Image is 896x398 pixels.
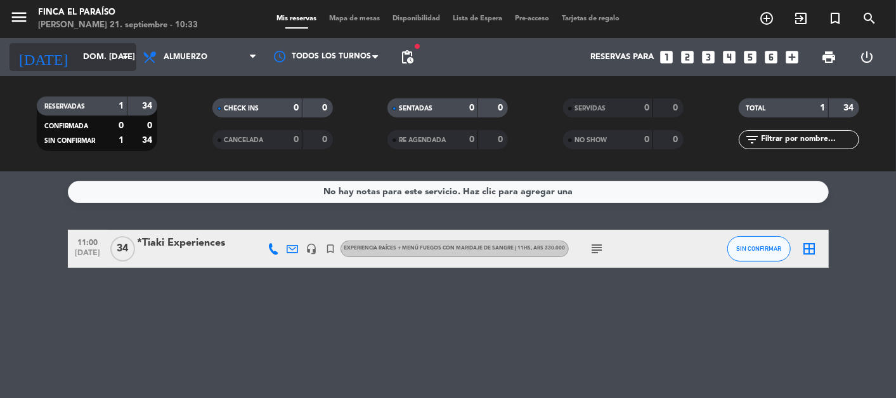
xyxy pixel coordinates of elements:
[72,249,104,263] span: [DATE]
[590,241,605,256] i: subject
[820,103,825,112] strong: 1
[509,15,555,22] span: Pre-acceso
[862,11,877,26] i: search
[722,49,738,65] i: looks_4
[701,49,717,65] i: looks_3
[294,103,299,112] strong: 0
[386,15,446,22] span: Disponibilidad
[736,245,781,252] span: SIN CONFIRMAR
[224,105,259,112] span: CHECK INS
[306,243,318,255] i: headset_mic
[44,138,95,144] span: SIN CONFIRMAR
[119,102,124,110] strong: 1
[44,103,85,110] span: RESERVADAS
[759,11,774,26] i: add_circle_outline
[848,38,886,76] div: LOG OUT
[399,137,446,143] span: RE AGENDADA
[673,135,681,144] strong: 0
[10,43,77,71] i: [DATE]
[680,49,696,65] i: looks_two
[446,15,509,22] span: Lista de Espera
[760,133,859,147] input: Filtrar por nombre...
[224,137,263,143] span: CANCELADA
[10,8,29,31] button: menu
[322,135,330,144] strong: 0
[469,135,474,144] strong: 0
[118,50,133,65] i: arrow_drop_down
[119,121,124,130] strong: 0
[72,234,104,249] span: 11:00
[591,52,654,62] span: Reservas para
[727,236,791,262] button: SIN CONFIRMAR
[413,43,421,50] span: fiber_manual_record
[142,102,155,110] strong: 34
[644,135,649,144] strong: 0
[575,137,607,143] span: NO SHOW
[38,6,198,19] div: Finca El Paraíso
[746,105,766,112] span: TOTAL
[659,49,675,65] i: looks_one
[843,103,856,112] strong: 34
[270,15,323,22] span: Mis reservas
[294,135,299,144] strong: 0
[44,123,88,129] span: CONFIRMADA
[164,53,207,62] span: Almuerzo
[673,103,681,112] strong: 0
[763,49,780,65] i: looks_6
[325,243,337,255] i: turned_in_not
[322,103,330,112] strong: 0
[38,19,198,32] div: [PERSON_NAME] 21. septiembre - 10:33
[821,50,836,65] span: print
[344,246,566,251] span: EXPERIENCIA RAÍCES + MENÚ FUEGOS con Maridaje de Sangre | 11hs
[802,241,817,256] i: border_all
[743,49,759,65] i: looks_5
[323,15,386,22] span: Mapa de mesas
[644,103,649,112] strong: 0
[555,15,626,22] span: Tarjetas de regalo
[860,50,875,65] i: power_settings_new
[469,103,474,112] strong: 0
[147,121,155,130] strong: 0
[399,50,415,65] span: pending_actions
[784,49,801,65] i: add_box
[10,8,29,27] i: menu
[575,105,606,112] span: SERVIDAS
[531,246,566,251] span: , ARS 330.000
[110,236,135,262] span: 34
[498,135,505,144] strong: 0
[745,132,760,147] i: filter_list
[142,136,155,145] strong: 34
[399,105,432,112] span: SENTADAS
[138,235,245,251] div: *Tiaki Experiences
[793,11,808,26] i: exit_to_app
[119,136,124,145] strong: 1
[828,11,843,26] i: turned_in_not
[498,103,505,112] strong: 0
[323,185,573,199] div: No hay notas para este servicio. Haz clic para agregar una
